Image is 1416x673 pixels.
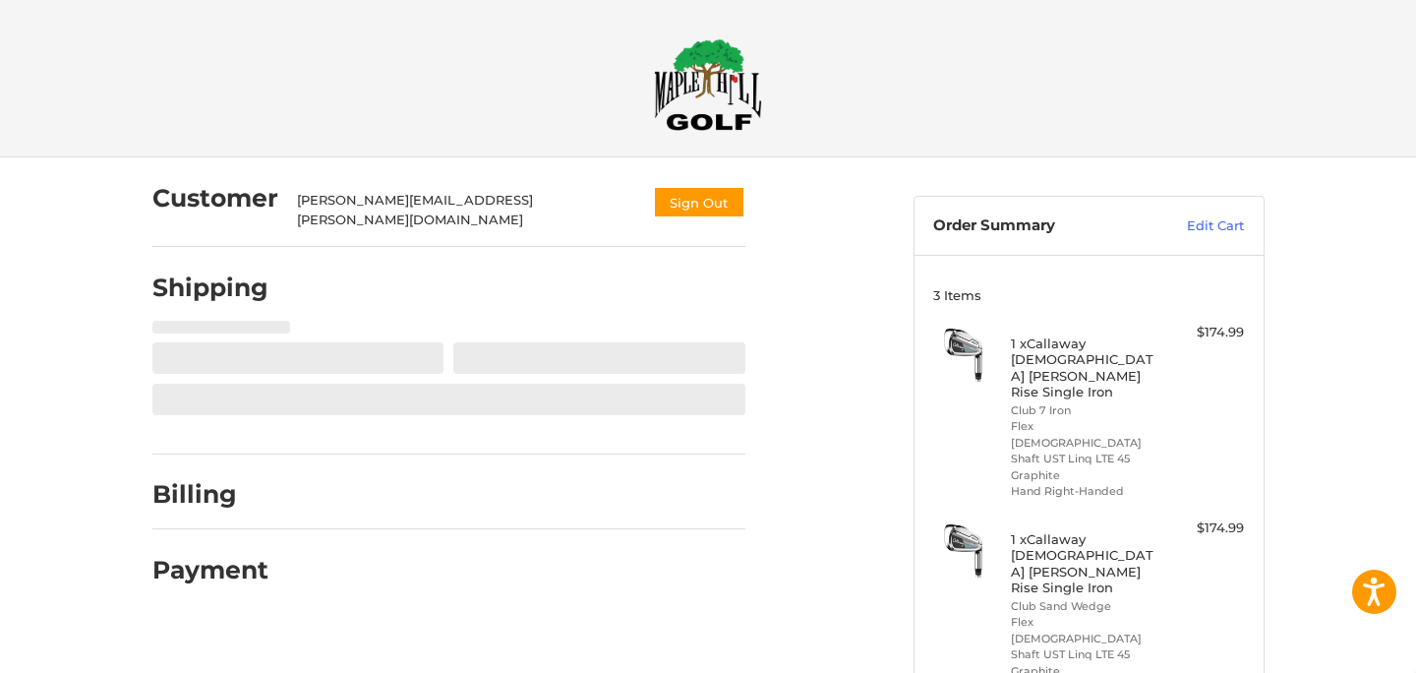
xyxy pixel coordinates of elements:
[1011,336,1161,399] h4: 1 x Callaway [DEMOGRAPHIC_DATA] [PERSON_NAME] Rise Single Iron
[297,191,633,229] div: [PERSON_NAME][EMAIL_ADDRESS][PERSON_NAME][DOMAIN_NAME]
[1011,402,1161,419] li: Club 7 Iron
[1011,614,1161,646] li: Flex [DEMOGRAPHIC_DATA]
[152,273,268,303] h2: Shipping
[933,287,1244,303] h3: 3 Items
[1166,519,1244,538] div: $174.99
[152,555,268,585] h2: Payment
[653,186,745,218] button: Sign Out
[1166,323,1244,342] div: $174.99
[1145,216,1244,236] a: Edit Cart
[933,216,1145,236] h3: Order Summary
[152,183,278,214] h2: Customer
[152,479,267,510] h2: Billing
[1011,418,1161,451] li: Flex [DEMOGRAPHIC_DATA]
[1011,531,1161,595] h4: 1 x Callaway [DEMOGRAPHIC_DATA] [PERSON_NAME] Rise Single Iron
[1011,483,1161,500] li: Hand Right-Handed
[654,38,762,131] img: Maple Hill Golf
[1011,598,1161,615] li: Club Sand Wedge
[1011,451,1161,483] li: Shaft UST Linq LTE 45 Graphite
